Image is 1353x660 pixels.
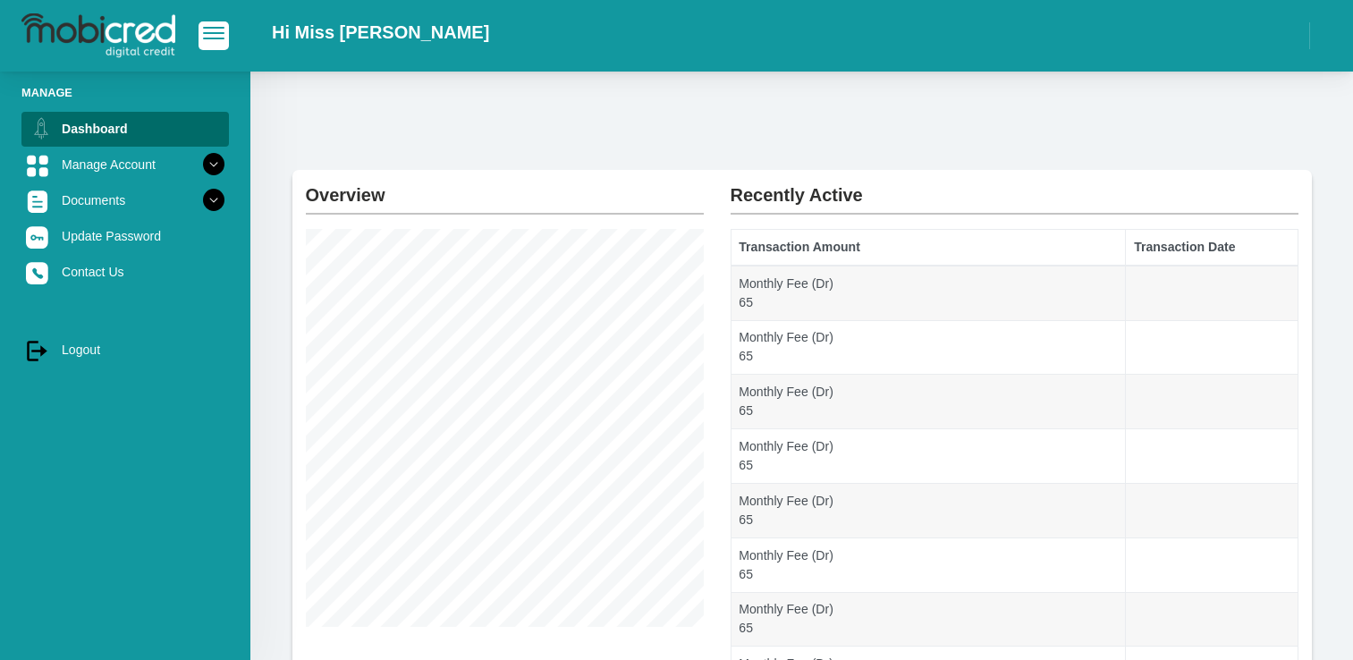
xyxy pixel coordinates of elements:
[731,592,1126,647] td: Monthly Fee (Dr) 65
[1126,230,1298,266] th: Transaction Date
[21,219,229,253] a: Update Password
[731,320,1126,375] td: Monthly Fee (Dr) 65
[731,537,1126,592] td: Monthly Fee (Dr) 65
[21,333,229,367] a: Logout
[272,21,489,43] h2: Hi Miss [PERSON_NAME]
[731,429,1126,484] td: Monthly Fee (Dr) 65
[21,13,175,58] img: logo-mobicred.svg
[731,483,1126,537] td: Monthly Fee (Dr) 65
[21,112,229,146] a: Dashboard
[731,266,1126,320] td: Monthly Fee (Dr) 65
[731,170,1298,206] h2: Recently Active
[21,183,229,217] a: Documents
[21,255,229,289] a: Contact Us
[21,84,229,101] li: Manage
[731,375,1126,429] td: Monthly Fee (Dr) 65
[21,148,229,182] a: Manage Account
[306,170,704,206] h2: Overview
[731,230,1126,266] th: Transaction Amount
